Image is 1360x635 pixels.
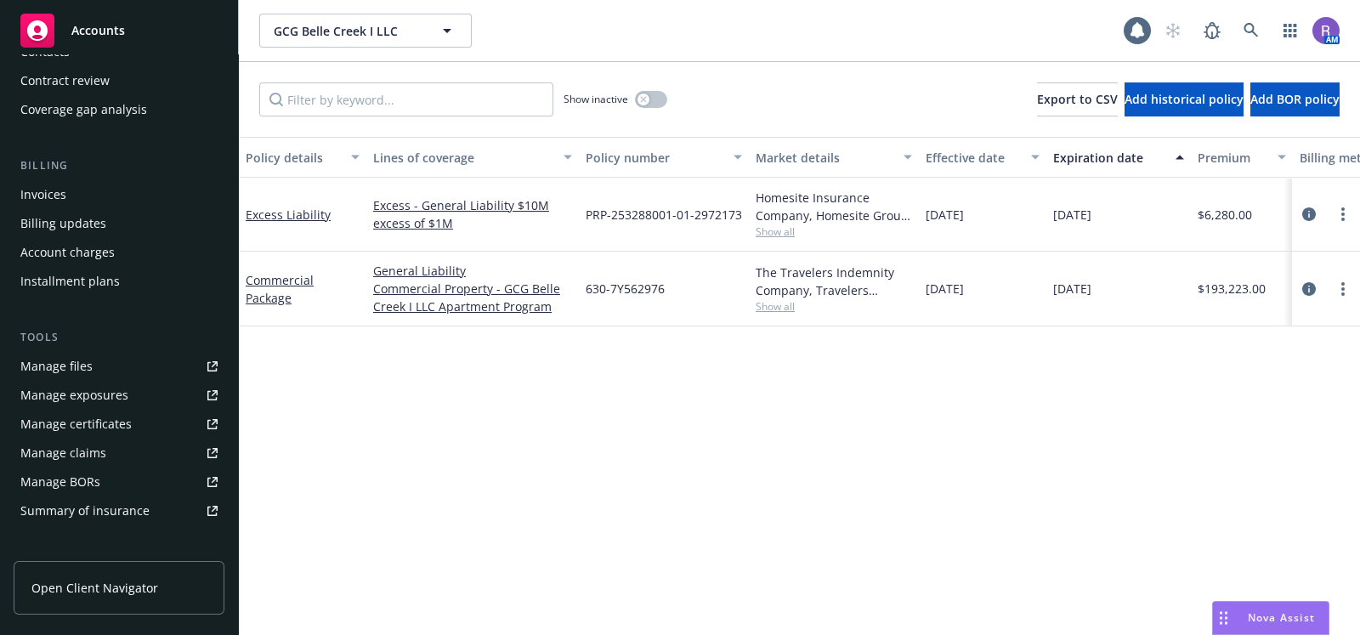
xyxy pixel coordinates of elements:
[373,149,553,167] div: Lines of coverage
[246,149,341,167] div: Policy details
[246,207,331,223] a: Excess Liability
[14,181,224,208] a: Invoices
[1212,601,1329,635] button: Nova Assist
[1299,204,1319,224] a: circleInformation
[1037,91,1118,107] span: Export to CSV
[14,439,224,467] a: Manage claims
[274,22,421,40] span: GCG Belle Creek I LLC
[586,280,665,298] span: 630-7Y562976
[1198,149,1267,167] div: Premium
[20,439,106,467] div: Manage claims
[20,497,150,524] div: Summary of insurance
[1198,206,1252,224] span: $6,280.00
[1046,137,1191,178] button: Expiration date
[1198,280,1266,298] span: $193,223.00
[926,280,964,298] span: [DATE]
[1333,279,1353,299] a: more
[14,96,224,123] a: Coverage gap analysis
[246,272,314,306] a: Commercial Package
[1333,204,1353,224] a: more
[926,206,964,224] span: [DATE]
[259,82,553,116] input: Filter by keyword...
[259,14,472,48] button: GCG Belle Creek I LLC
[20,268,120,295] div: Installment plans
[20,181,66,208] div: Invoices
[71,24,125,37] span: Accounts
[1213,602,1234,634] div: Drag to move
[1195,14,1229,48] a: Report a Bug
[14,329,224,346] div: Tools
[749,137,919,178] button: Market details
[1248,610,1315,625] span: Nova Assist
[1156,14,1190,48] a: Start snowing
[579,137,749,178] button: Policy number
[564,92,628,106] span: Show inactive
[1053,206,1091,224] span: [DATE]
[1299,279,1319,299] a: circleInformation
[756,264,912,299] div: The Travelers Indemnity Company, Travelers Insurance
[14,382,224,409] a: Manage exposures
[919,137,1046,178] button: Effective date
[20,382,128,409] div: Manage exposures
[756,299,912,314] span: Show all
[366,137,579,178] button: Lines of coverage
[1234,14,1268,48] a: Search
[14,268,224,295] a: Installment plans
[756,189,912,224] div: Homesite Insurance Company, Homesite Group Incorporated, Great Point Insurance Company
[1037,82,1118,116] button: Export to CSV
[20,67,110,94] div: Contract review
[1125,91,1244,107] span: Add historical policy
[586,206,742,224] span: PRP-253288001-01-2972173
[373,280,572,315] a: Commercial Property - GCG Belle Creek I LLC Apartment Program
[1191,137,1293,178] button: Premium
[756,149,893,167] div: Market details
[14,67,224,94] a: Contract review
[14,411,224,438] a: Manage certificates
[1053,149,1165,167] div: Expiration date
[14,353,224,380] a: Manage files
[373,196,572,232] a: Excess - General Liability $10M excess of $1M
[20,96,147,123] div: Coverage gap analysis
[20,239,115,266] div: Account charges
[926,149,1021,167] div: Effective date
[20,210,106,237] div: Billing updates
[1125,82,1244,116] button: Add historical policy
[14,468,224,496] a: Manage BORs
[1273,14,1307,48] a: Switch app
[31,579,158,597] span: Open Client Navigator
[20,411,132,438] div: Manage certificates
[1250,82,1340,116] button: Add BOR policy
[14,7,224,54] a: Accounts
[239,137,366,178] button: Policy details
[20,353,93,380] div: Manage files
[1053,280,1091,298] span: [DATE]
[14,239,224,266] a: Account charges
[1250,91,1340,107] span: Add BOR policy
[20,468,100,496] div: Manage BORs
[1312,17,1340,44] img: photo
[586,149,723,167] div: Policy number
[14,157,224,174] div: Billing
[14,210,224,237] a: Billing updates
[756,224,912,239] span: Show all
[373,262,572,280] a: General Liability
[14,497,224,524] a: Summary of insurance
